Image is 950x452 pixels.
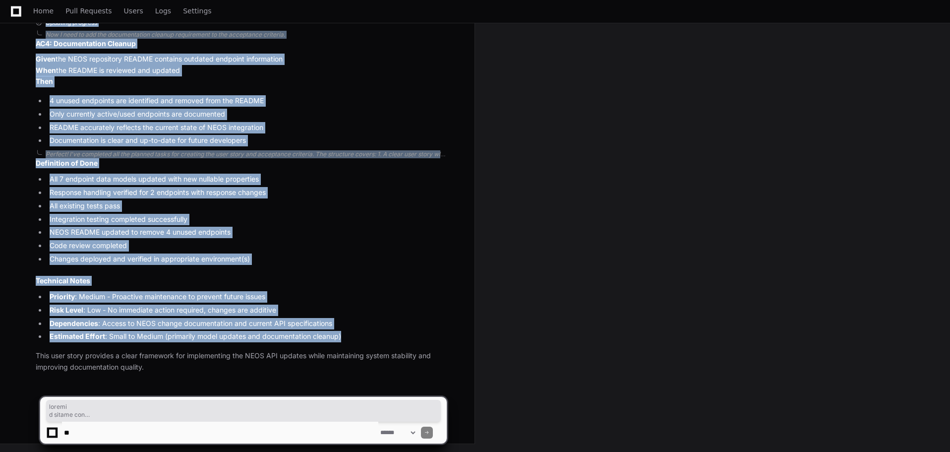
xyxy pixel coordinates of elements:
[47,95,447,107] li: 4 unused endpoints are identified and removed from the README
[47,214,447,225] li: Integration testing completed successfully
[47,200,447,212] li: All existing tests pass
[50,319,98,327] strong: Dependencies
[47,318,447,329] li: : Access to NEOS change documentation and current API specifications
[36,39,447,49] h3: AC4: Documentation Cleanup
[155,8,171,14] span: Logs
[47,109,447,120] li: Only currently active/used endpoints are documented
[36,55,56,63] strong: Given
[65,8,112,14] span: Pull Requests
[36,276,447,286] h2: Technical Notes
[47,331,447,342] li: : Small to Medium (primarily model updates and documentation cleanup)
[46,150,447,158] div: Perfect! I've completed all the planned tasks for creating the user story and acceptance criteria...
[183,8,211,14] span: Settings
[33,8,54,14] span: Home
[47,187,447,198] li: Response handling verified for 2 endpoints with response changes
[50,292,75,301] strong: Priority
[36,66,56,74] strong: When
[47,291,447,303] li: : Medium - Proactive maintenance to prevent future issues
[47,305,447,316] li: : Low - No immediate action required, changes are additive
[49,403,438,419] span: loremi d sitame con adi eli seddo e temp incid utl etdolorema aliquaen adm ven quisnostr "E ullam...
[47,135,447,146] li: Documentation is clear and up-to-date for future developers
[47,240,447,252] li: Code review completed
[36,54,447,87] p: the NEOS repository README contains outdated endpoint information the README is reviewed and updated
[36,77,53,85] strong: Then
[124,8,143,14] span: Users
[47,254,447,265] li: Changes deployed and verified in appropriate environment(s)
[50,332,105,340] strong: Estimated Effort
[46,31,447,39] div: Now I need to add the documentation cleanup requirement to the acceptance criteria.
[50,306,83,314] strong: Risk Level
[47,174,447,185] li: All 7 endpoint data models updated with new nullable properties
[36,158,447,168] h2: Definition of Done
[36,350,447,373] p: This user story provides a clear framework for implementing the NEOS API updates while maintainin...
[47,122,447,133] li: README accurately reflects the current state of NEOS integration
[47,227,447,238] li: NEOS README updated to remove 4 unused endpoints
